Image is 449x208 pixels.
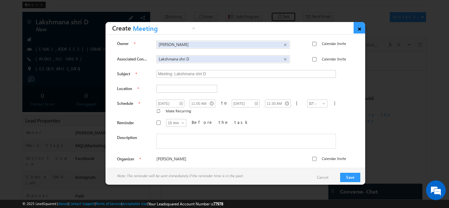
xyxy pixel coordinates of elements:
[20,68,40,74] span: 11:56 AM
[131,24,197,35] a: Meeting
[117,135,137,141] label: Description
[96,161,119,170] em: Submit
[322,41,346,47] label: Calendar Invite
[117,156,134,162] label: Organizer
[117,41,129,47] label: Owner
[354,22,365,34] a: ×
[213,201,223,206] span: 77978
[42,89,95,95] span: Contact Capture:
[131,25,190,35] span: Meeting
[69,201,95,206] a: Contact Support
[42,89,236,95] div: .
[117,173,243,179] span: Note: The reminder will be sent immediately if the reminder time is in the past.
[284,57,287,62] span: ×
[22,201,223,207] span: © 2025 LeadSquared | | | | |
[221,100,224,106] div: to
[42,60,166,66] span: Sent email with subject
[20,89,35,95] span: [DATE]
[159,57,277,61] span: Lakshmana shri D
[201,44,213,49] span: Guddi
[108,3,124,19] div: Minimize live chat window
[42,60,230,78] span: Welcome to the Executive MTech in VLSI Design - Your Journey Begins Now!
[166,119,186,127] a: 15 min
[58,201,68,206] a: About
[148,201,223,206] span: Your Leadsquared Account Number is
[35,7,54,13] div: All Selected
[296,100,300,105] span: |
[117,56,147,62] label: Associated Contact
[307,101,320,136] span: IST - (GMT+05:30) [GEOGRAPHIC_DATA], [GEOGRAPHIC_DATA], [GEOGRAPHIC_DATA], [GEOGRAPHIC_DATA]
[113,7,126,13] div: All Time
[99,5,108,15] span: Time
[192,119,249,125] label: Before the task
[156,156,289,162] span: [PERSON_NAME]
[9,61,120,156] textarea: Type your message and click 'Submit'
[284,42,287,48] span: ×
[20,97,40,103] span: 11:56 AM
[317,174,335,180] a: Cancel
[96,201,121,206] a: Terms of Service
[7,26,28,32] div: [DATE]
[42,60,236,83] div: by [PERSON_NAME]<[EMAIL_ADDRESS][DOMAIN_NAME]>.
[166,120,186,126] span: 15 min
[33,5,82,15] div: All Selected
[117,120,134,126] label: Reminder
[112,22,197,35] h3: Create
[20,38,35,44] span: [DATE]
[42,38,214,49] span: Contact Owner changed from to by .
[122,201,147,206] a: Acceptable Use
[58,60,90,66] span: Automation
[20,45,40,57] span: 05:48 PM
[340,173,360,182] button: Save
[159,42,277,47] span: [PERSON_NAME]
[85,44,191,49] span: [PERSON_NAME]([EMAIL_ADDRESS][DOMAIN_NAME])
[117,86,132,92] label: Location
[166,109,191,113] span: Make Recurring
[322,56,346,62] label: Calendar Invite
[7,5,29,15] span: Activity Type
[11,35,28,43] img: d_60004797649_company_0_60004797649
[42,38,191,49] span: Guddi([EMAIL_ADDRESS][DOMAIN_NAME])
[20,60,35,66] span: [DATE]
[34,35,110,43] div: Leave a message
[117,71,130,77] label: Subject
[334,100,338,105] span: |
[322,156,346,162] label: Calendar Invite
[100,89,130,95] span: details
[117,101,133,106] label: Schedule
[307,100,327,107] a: IST - (GMT+05:30) [GEOGRAPHIC_DATA], [GEOGRAPHIC_DATA], [GEOGRAPHIC_DATA], [GEOGRAPHIC_DATA]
